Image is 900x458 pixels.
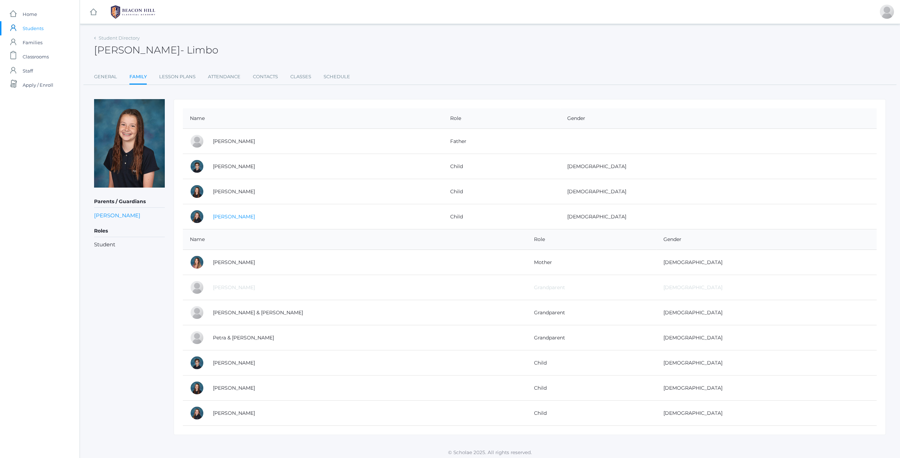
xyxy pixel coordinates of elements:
a: [PERSON_NAME] [213,284,255,291]
td: Child [443,154,560,179]
td: [DEMOGRAPHIC_DATA] [656,401,877,426]
a: [PERSON_NAME] [213,385,255,391]
a: [PERSON_NAME] [213,259,255,265]
td: Grandparent [527,325,656,350]
span: Apply / Enroll [23,78,53,92]
td: [DEMOGRAPHIC_DATA] [656,250,877,275]
td: Child [527,376,656,401]
a: Family [129,70,147,85]
h5: Roles [94,225,165,237]
td: Grandparent [527,300,656,325]
div: Cenzie Brahmer [190,406,204,420]
span: Home [23,7,37,21]
td: [DEMOGRAPHIC_DATA] [656,350,877,376]
td: [DEMOGRAPHIC_DATA] [656,275,877,300]
td: [DEMOGRAPHIC_DATA] [560,179,877,204]
a: [PERSON_NAME] [213,360,255,366]
td: [DEMOGRAPHIC_DATA] [560,154,877,179]
a: Student Directory [99,35,140,41]
span: Families [23,35,42,50]
div: Chris Brahmer [190,134,204,148]
div: Chris Brahmer [880,5,894,19]
span: - Limbo [180,44,218,56]
a: Schedule [324,70,350,84]
span: Classrooms [23,50,49,64]
div: Cenzie Brahmer [190,210,204,224]
h5: Parents / Guardians [94,196,165,208]
div: Caylen Brahmer [190,381,204,395]
td: Grandparent [527,275,656,300]
a: [PERSON_NAME] [213,188,255,195]
a: Petra & [PERSON_NAME] [213,334,274,341]
td: Mother [527,250,656,275]
td: [DEMOGRAPHIC_DATA] [656,325,877,350]
th: Name [183,229,527,250]
div: Caylen Brahmer [190,184,204,199]
a: [PERSON_NAME] & [PERSON_NAME] [213,309,303,316]
img: Caylen Brahmer [94,99,165,188]
span: Students [23,21,43,35]
a: [PERSON_NAME] [94,211,140,219]
td: Child [527,350,656,376]
a: General [94,70,117,84]
th: Name [183,108,443,129]
th: Gender [656,229,877,250]
div: Cade Brahmer [190,159,204,173]
a: [PERSON_NAME] [213,138,255,144]
a: [PERSON_NAME] [213,163,255,170]
td: [DEMOGRAPHIC_DATA] [656,300,877,325]
a: Contacts [253,70,278,84]
a: Lesson Plans [159,70,196,84]
th: Gender [560,108,877,129]
th: Role [443,108,560,129]
div: Cherisa Brahmer [190,255,204,269]
td: Child [443,204,560,229]
a: [PERSON_NAME] [213,213,255,220]
div: Petra Lowe [190,280,204,294]
li: Student [94,241,165,249]
td: Child [527,401,656,426]
th: Role [527,229,656,250]
div: Petra & Al Lowe [190,331,204,345]
a: Classes [290,70,311,84]
span: Staff [23,64,33,78]
div: Cade Brahmer [190,356,204,370]
div: Cammie & Brent Hardy [190,305,204,320]
p: © Scholae 2025. All rights reserved. [80,449,900,456]
img: BHCALogos-05-308ed15e86a5a0abce9b8dd61676a3503ac9727e845dece92d48e8588c001991.png [106,3,159,21]
td: Child [443,179,560,204]
td: [DEMOGRAPHIC_DATA] [656,376,877,401]
a: Attendance [208,70,240,84]
h2: [PERSON_NAME] [94,45,218,56]
td: [DEMOGRAPHIC_DATA] [560,204,877,229]
a: [PERSON_NAME] [213,410,255,416]
td: Father [443,129,560,154]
